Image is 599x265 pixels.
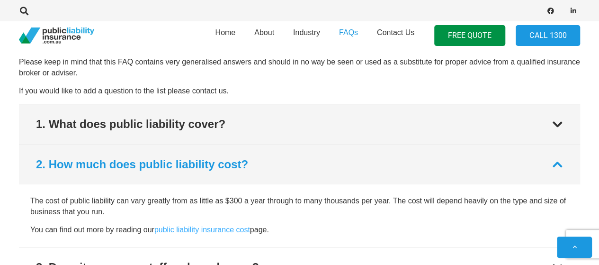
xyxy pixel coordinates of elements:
span: About [254,28,274,37]
a: Facebook [544,4,557,18]
a: Search [15,7,34,15]
p: The cost of public liability can vary greatly from as little as $300 a year through to many thous... [30,196,569,217]
a: FREE QUOTE [434,25,505,46]
a: Contact Us [367,18,424,53]
a: About [245,18,284,53]
div: 2. How much does public liability cost? [36,156,248,173]
a: pli_logotransparent [19,27,94,44]
span: Industry [293,28,320,37]
span: Contact Us [377,28,414,37]
a: Industry [284,18,330,53]
button: 1. What does public liability cover? [19,104,580,144]
p: If you would like to add a question to the list please contact us. [19,86,580,96]
span: FAQs [339,28,358,37]
a: FAQs [330,18,367,53]
a: Back to top [557,237,592,258]
button: 2. How much does public liability cost? [19,145,580,184]
p: You can find out more by reading our page. [30,225,569,235]
a: public liability insurance cost [154,226,250,234]
a: Home [206,18,245,53]
a: Call 1300 [516,25,580,46]
a: LinkedIn [567,4,580,18]
div: 1. What does public liability cover? [36,116,225,133]
p: Please keep in mind that this FAQ contains very generalised answers and should in no way be seen ... [19,57,580,78]
span: Home [215,28,235,37]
